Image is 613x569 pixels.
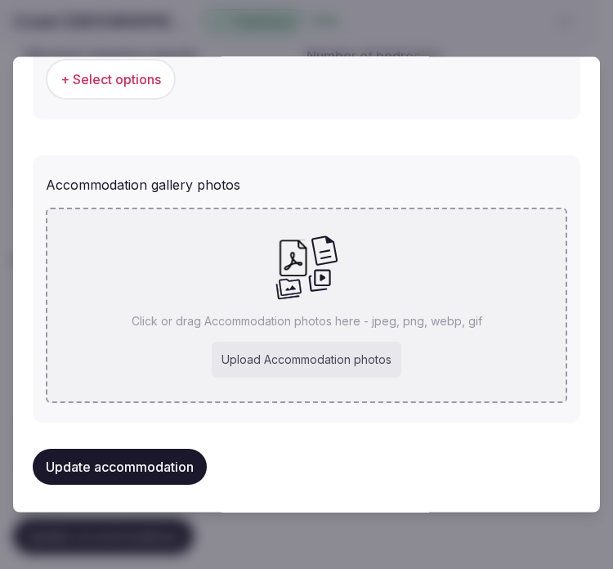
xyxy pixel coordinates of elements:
[212,342,401,378] div: Upload Accommodation photos
[46,168,567,195] div: Accommodation gallery photos
[46,59,176,100] button: + Select options
[33,449,207,485] button: Update accommodation
[132,312,482,329] p: Click or drag Accommodation photos here - jpeg, png, webp, gif
[60,70,161,88] span: + Select options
